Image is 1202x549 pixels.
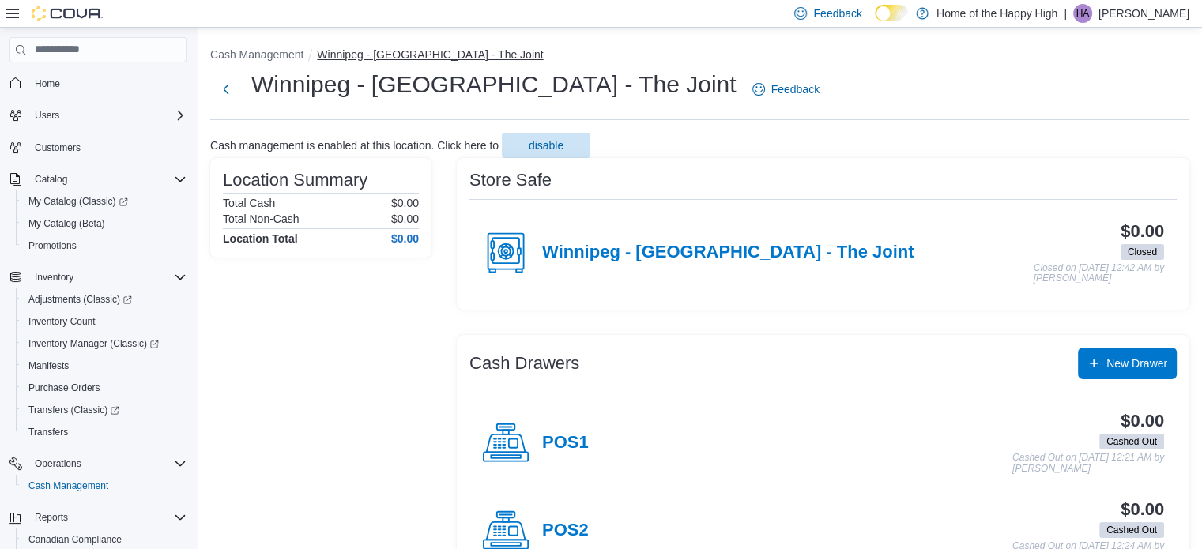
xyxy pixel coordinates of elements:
[35,109,59,122] span: Users
[3,168,193,190] button: Catalog
[22,356,187,375] span: Manifests
[1121,244,1164,260] span: Closed
[22,192,187,211] span: My Catalog (Classic)
[32,6,103,21] img: Cova
[22,236,83,255] a: Promotions
[22,378,107,397] a: Purchase Orders
[875,21,876,22] span: Dark Mode
[1064,4,1067,23] p: |
[1099,522,1164,538] span: Cashed Out
[22,423,187,442] span: Transfers
[28,337,159,350] span: Inventory Manager (Classic)
[3,266,193,288] button: Inventory
[223,171,367,190] h3: Location Summary
[317,48,543,61] button: Winnipeg - [GEOGRAPHIC_DATA] - The Joint
[22,530,128,549] a: Canadian Compliance
[22,214,111,233] a: My Catalog (Beta)
[35,77,60,90] span: Home
[22,378,187,397] span: Purchase Orders
[16,421,193,443] button: Transfers
[1034,263,1164,284] p: Closed on [DATE] 12:42 AM by [PERSON_NAME]
[28,73,187,93] span: Home
[391,212,419,225] p: $0.00
[22,334,187,353] span: Inventory Manager (Classic)
[35,271,73,284] span: Inventory
[1121,222,1164,241] h3: $0.00
[35,173,67,186] span: Catalog
[28,315,96,328] span: Inventory Count
[28,170,73,189] button: Catalog
[22,356,75,375] a: Manifests
[746,73,826,105] a: Feedback
[28,479,108,492] span: Cash Management
[210,139,499,152] p: Cash management is enabled at this location. Click here to
[28,137,187,157] span: Customers
[1098,4,1189,23] p: [PERSON_NAME]
[28,217,105,230] span: My Catalog (Beta)
[1121,412,1164,431] h3: $0.00
[28,508,187,527] span: Reports
[3,506,193,528] button: Reports
[22,400,187,419] span: Transfers (Classic)
[28,508,74,527] button: Reports
[210,73,242,105] button: Next
[28,138,87,157] a: Customers
[16,333,193,355] a: Inventory Manager (Classic)
[223,232,298,245] h4: Location Total
[223,197,275,209] h6: Total Cash
[3,104,193,126] button: Users
[22,476,115,495] a: Cash Management
[22,400,126,419] a: Transfers (Classic)
[22,192,134,211] a: My Catalog (Classic)
[391,197,419,209] p: $0.00
[22,214,187,233] span: My Catalog (Beta)
[1078,348,1177,379] button: New Drawer
[469,171,552,190] h3: Store Safe
[1106,434,1157,449] span: Cashed Out
[28,268,80,287] button: Inventory
[251,69,737,100] h1: Winnipeg - [GEOGRAPHIC_DATA] - The Joint
[16,377,193,399] button: Purchase Orders
[391,232,419,245] h4: $0.00
[16,475,193,497] button: Cash Management
[22,423,74,442] a: Transfers
[813,6,861,21] span: Feedback
[28,74,66,93] a: Home
[542,433,589,453] h4: POS1
[1073,4,1092,23] div: Hussain Abbas
[1076,4,1090,23] span: HA
[22,530,187,549] span: Canadian Compliance
[1099,434,1164,449] span: Cashed Out
[1012,453,1164,474] p: Cashed Out on [DATE] 12:21 AM by [PERSON_NAME]
[28,293,132,306] span: Adjustments (Classic)
[1121,500,1164,519] h3: $0.00
[28,426,68,438] span: Transfers
[3,136,193,159] button: Customers
[529,137,563,153] span: disable
[28,359,69,372] span: Manifests
[28,106,66,125] button: Users
[28,170,187,189] span: Catalog
[28,404,119,416] span: Transfers (Classic)
[28,454,187,473] span: Operations
[22,236,187,255] span: Promotions
[28,382,100,394] span: Purchase Orders
[771,81,820,97] span: Feedback
[22,290,138,309] a: Adjustments (Classic)
[35,141,81,154] span: Customers
[28,195,128,208] span: My Catalog (Classic)
[22,312,187,331] span: Inventory Count
[28,268,187,287] span: Inventory
[16,190,193,212] a: My Catalog (Classic)
[22,290,187,309] span: Adjustments (Classic)
[210,47,1189,66] nav: An example of EuiBreadcrumbs
[1106,355,1167,371] span: New Drawer
[469,354,579,373] h3: Cash Drawers
[875,5,908,21] input: Dark Mode
[22,312,102,331] a: Inventory Count
[1128,245,1157,259] span: Closed
[223,212,300,225] h6: Total Non-Cash
[542,521,589,541] h4: POS2
[16,212,193,235] button: My Catalog (Beta)
[22,334,165,353] a: Inventory Manager (Classic)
